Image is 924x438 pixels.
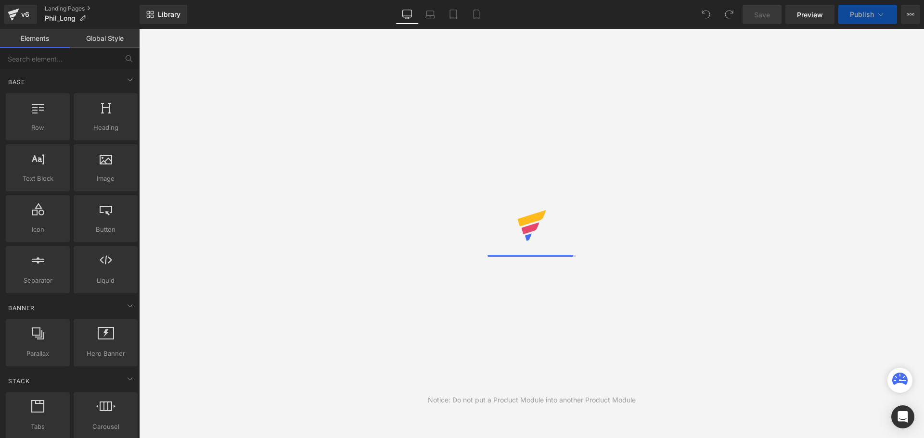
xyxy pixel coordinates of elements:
button: More [901,5,920,24]
a: Laptop [419,5,442,24]
div: Notice: Do not put a Product Module into another Product Module [428,395,636,405]
span: Save [754,10,770,20]
span: Banner [7,303,36,313]
span: Image [77,174,135,184]
a: Landing Pages [45,5,140,13]
div: Open Intercom Messenger [891,405,914,428]
div: v6 [19,8,31,21]
span: Base [7,77,26,87]
span: Preview [797,10,823,20]
span: Text Block [9,174,67,184]
span: Button [77,225,135,235]
button: Undo [696,5,716,24]
span: Liquid [77,275,135,286]
a: Mobile [465,5,488,24]
a: Global Style [70,29,140,48]
button: Publish [838,5,897,24]
button: Redo [719,5,739,24]
span: Row [9,123,67,133]
span: Tabs [9,422,67,432]
span: Publish [850,11,874,18]
a: Preview [785,5,834,24]
span: Parallax [9,349,67,359]
span: Separator [9,275,67,286]
span: Phil_Long [45,14,76,22]
a: v6 [4,5,37,24]
a: Desktop [396,5,419,24]
a: Tablet [442,5,465,24]
span: Stack [7,376,31,386]
span: Icon [9,225,67,235]
span: Heading [77,123,135,133]
span: Library [158,10,180,19]
a: New Library [140,5,187,24]
span: Hero Banner [77,349,135,359]
span: Carousel [77,422,135,432]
